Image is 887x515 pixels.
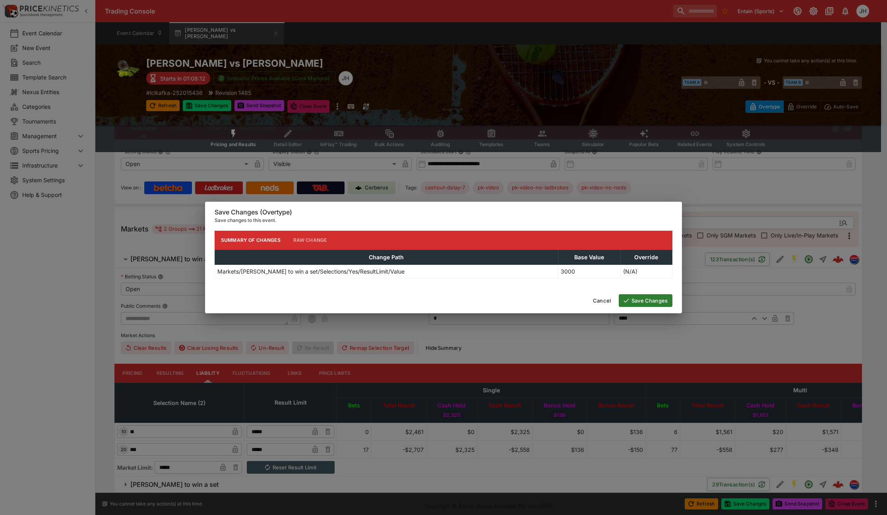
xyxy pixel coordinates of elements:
[588,294,616,307] button: Cancel
[558,250,620,264] th: Base Value
[217,267,405,276] p: Markets/[PERSON_NAME] to win a set/Selections/Yes/ResultLimit/Value
[215,216,672,224] p: Save changes to this event.
[620,264,672,278] td: (N/A)
[287,231,333,250] button: Raw Change
[620,250,672,264] th: Override
[215,208,672,216] h6: Save Changes (Overtype)
[558,264,620,278] td: 3000
[215,250,558,264] th: Change Path
[215,231,287,250] button: Summary of Changes
[619,294,672,307] button: Save Changes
